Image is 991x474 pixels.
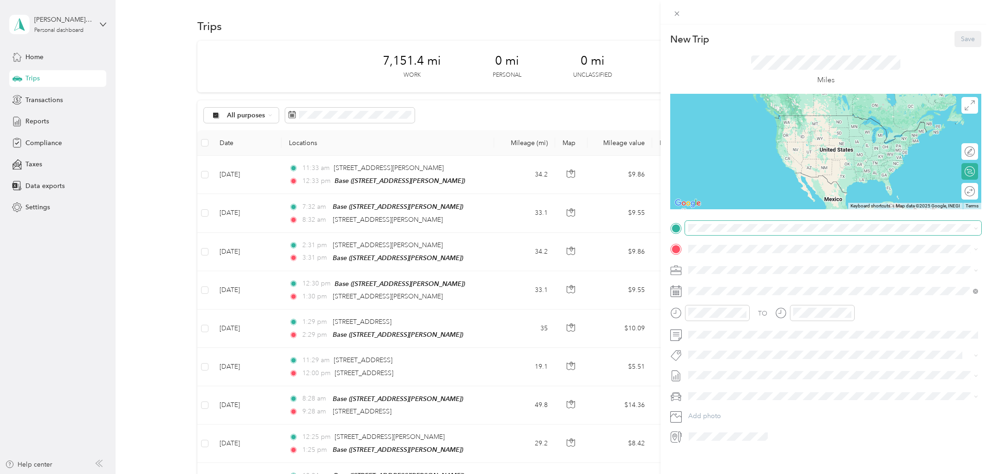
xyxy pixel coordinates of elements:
[896,203,960,208] span: Map data ©2025 Google, INEGI
[673,197,703,209] img: Google
[939,422,991,474] iframe: Everlance-gr Chat Button Frame
[670,33,709,46] p: New Trip
[850,203,890,209] button: Keyboard shortcuts
[685,410,981,423] button: Add photo
[817,74,835,86] p: Miles
[673,197,703,209] a: Open this area in Google Maps (opens a new window)
[758,309,767,318] div: TO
